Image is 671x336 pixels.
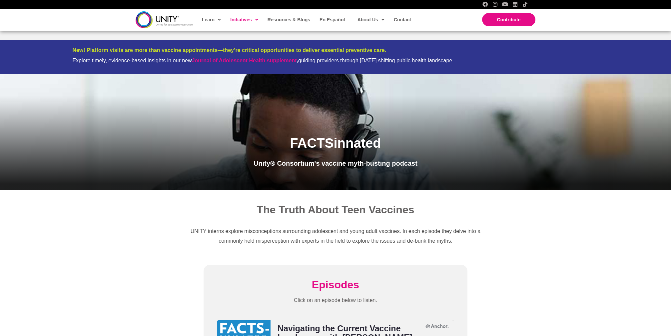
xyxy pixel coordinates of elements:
[257,204,414,216] span: The Truth About Teen Vaccines
[320,17,345,22] span: En Español
[502,2,508,7] a: YouTube
[268,17,310,22] span: Resources & Blogs
[482,13,535,26] a: Contribute
[394,17,411,22] span: Contact
[189,226,482,246] p: UNITY interns explore misconceptions surrounding adolescent and young adult vaccines. In each epi...
[425,324,449,328] svg: Anchor logo
[354,12,387,27] a: About Us
[312,279,359,291] span: Episodes
[230,15,258,25] span: Initiatives
[290,136,381,150] span: FACTSinnated
[357,15,384,25] span: About Us
[136,11,193,28] img: unity-logo-dark
[72,57,598,64] div: Explore timely, evidence-based insights in our new guiding providers through [DATE] shifting publ...
[497,17,521,22] span: Contribute
[482,2,488,7] a: Facebook
[202,15,221,25] span: Learn
[316,12,347,27] a: En Español
[192,58,298,63] strong: ,
[522,2,528,7] a: TikTok
[512,2,518,7] a: LinkedIn
[264,12,313,27] a: Resources & Blogs
[217,295,454,305] p: Click on an episode below to listen.
[390,12,414,27] a: Contact
[198,157,473,170] p: Unity® Consortium's vaccine myth-busting podcast
[492,2,498,7] a: Instagram
[72,47,386,53] span: New! Platform visits are more than vaccine appointments—they’re critical opportunities to deliver...
[192,58,297,63] a: Journal of Adolescent Health supplement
